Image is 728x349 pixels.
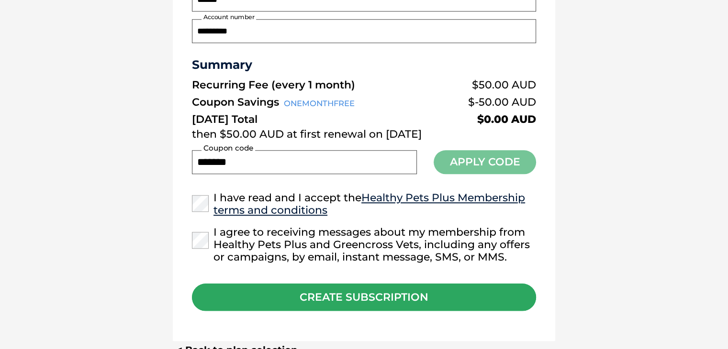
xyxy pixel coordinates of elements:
label: I agree to receiving messages about my membership from Healthy Pets Plus and Greencross Vets, inc... [192,226,536,263]
label: I have read and I accept the [192,192,536,217]
td: Recurring Fee (every 1 month) [192,76,435,94]
a: Healthy Pets Plus Membership terms and conditions [213,191,525,217]
input: I have read and I accept theHealthy Pets Plus Membership terms and conditions [192,195,209,212]
td: $50.00 AUD [435,76,536,94]
span: ONEMONTHFREE [279,97,359,110]
td: $-50.00 AUD [435,94,536,111]
td: Coupon Savings [192,94,435,111]
td: $0.00 AUD [435,111,536,126]
h3: Summary [192,57,536,72]
td: then $50.00 AUD at first renewal on [DATE] [192,126,536,143]
label: Account number [202,13,256,22]
button: Apply Code [434,150,536,174]
input: I agree to receiving messages about my membership from Healthy Pets Plus and Greencross Vets, inc... [192,232,209,249]
label: Coupon code [202,144,255,153]
td: [DATE] Total [192,111,435,126]
div: CREATE SUBSCRIPTION [192,284,536,311]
